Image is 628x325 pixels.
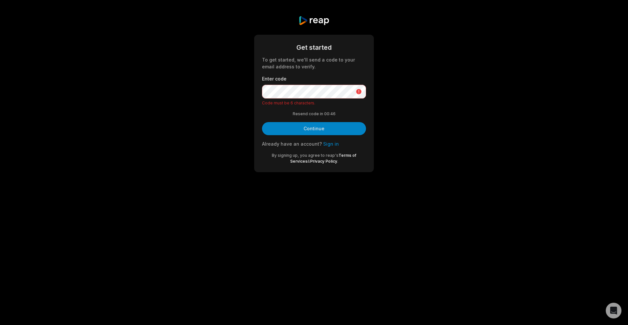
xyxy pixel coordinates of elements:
img: reap [298,16,329,26]
div: Open Intercom Messenger [606,303,621,318]
div: Get started [262,43,366,52]
span: Already have an account? [262,141,322,147]
button: Continue [262,122,366,135]
div: To get started, we'll send a code to your email address to verify. [262,56,366,70]
a: Privacy Policy [310,159,337,164]
a: Terms of Services [290,153,357,164]
span: 46 [330,111,336,117]
span: & [307,159,310,164]
a: Sign in [323,141,339,147]
span: By signing up, you agree to reap's [272,153,339,158]
div: Resend code in 00: [262,111,366,117]
p: Code must be 6 characters. [262,100,366,106]
span: . [337,159,338,164]
label: Enter code [262,75,366,82]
